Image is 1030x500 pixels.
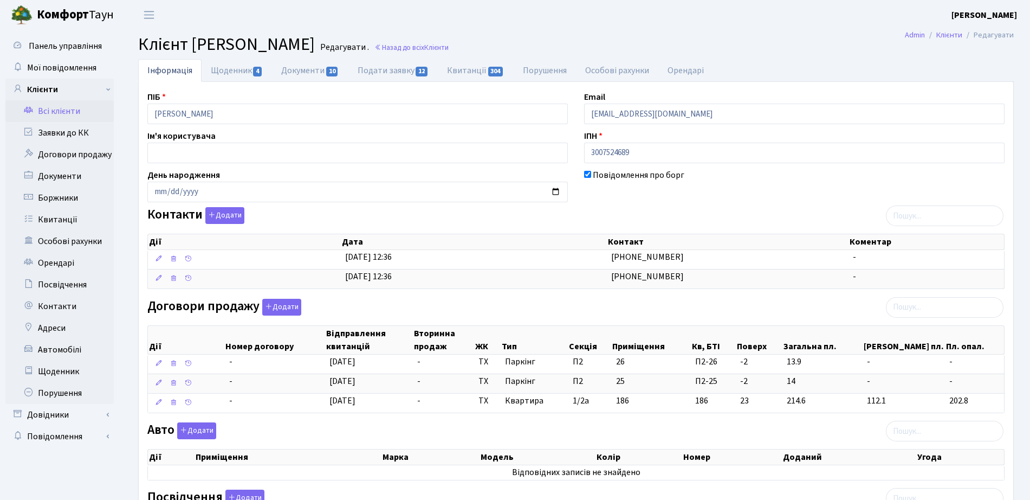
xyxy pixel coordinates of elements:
span: ТХ [478,395,496,407]
span: - [949,375,1000,388]
span: 25 [616,375,625,387]
span: 112.1 [867,395,941,407]
span: Клієнти [424,42,449,53]
th: Дата [341,234,607,249]
span: ТХ [478,375,496,388]
a: Квитанції [438,59,513,82]
label: Договори продажу [147,299,301,316]
button: Контакти [205,207,244,224]
span: - [853,271,856,283]
a: Повідомлення [5,426,114,447]
span: П2 [573,356,583,368]
span: - [229,356,232,368]
span: - [867,375,941,388]
th: Секція [568,326,611,354]
b: [PERSON_NAME] [951,9,1017,21]
a: Боржники [5,187,114,209]
span: -2 [740,356,778,368]
a: Додати [260,297,301,316]
a: [PERSON_NAME] [951,9,1017,22]
a: Автомобілі [5,339,114,361]
th: Колір [595,450,683,465]
input: Пошук... [886,421,1003,441]
th: Номер [682,450,781,465]
nav: breadcrumb [889,24,1030,47]
a: Договори продажу [5,144,114,165]
a: Орендарі [658,59,713,82]
span: [DATE] [329,356,355,368]
span: - [867,356,941,368]
li: Редагувати [962,29,1014,41]
a: Клієнти [5,79,114,100]
a: Особові рахунки [576,59,658,82]
th: Загальна пл. [782,326,863,354]
a: Щоденник [5,361,114,382]
a: Заявки до КК [5,122,114,144]
th: Вторинна продаж [413,326,474,354]
span: -2 [740,375,778,388]
a: Довідники [5,404,114,426]
span: 186 [616,395,629,407]
a: Особові рахунки [5,230,114,252]
a: Документи [272,59,348,82]
span: - [417,356,420,368]
th: Марка [381,450,480,465]
td: Відповідних записів не знайдено [148,465,1004,480]
a: Admin [905,29,925,41]
span: 13.9 [787,356,858,368]
span: 4 [253,67,262,76]
span: - [229,395,232,407]
label: Авто [147,422,216,439]
th: Тип [501,326,568,354]
span: 186 [695,395,731,407]
span: Мої повідомлення [27,62,96,74]
a: Мої повідомлення [5,57,114,79]
a: Адреси [5,317,114,339]
small: Редагувати . [318,42,369,53]
a: Додати [174,421,216,440]
b: Комфорт [37,6,89,23]
span: П2-25 [695,375,731,388]
span: [PHONE_NUMBER] [611,251,684,263]
button: Договори продажу [262,299,301,316]
span: Квартира [505,395,564,407]
span: П2 [573,375,583,387]
span: 304 [488,67,503,76]
th: Угода [916,450,1004,465]
span: ТХ [478,356,496,368]
a: Порушення [5,382,114,404]
th: Дії [148,450,195,465]
label: ІПН [584,130,603,143]
th: Контакт [607,234,848,249]
a: Квитанції [5,209,114,230]
span: Клієнт [PERSON_NAME] [138,32,315,57]
span: - [853,251,856,263]
a: Назад до всіхКлієнти [374,42,449,53]
span: - [229,375,232,387]
input: Пошук... [886,297,1003,318]
a: Подати заявку [348,59,438,82]
th: Дії [148,326,224,354]
a: Посвідчення [5,274,114,296]
span: 214.6 [787,395,858,407]
span: Паркінг [505,375,564,388]
label: Контакти [147,207,244,224]
th: ЖК [474,326,501,354]
a: Клієнти [936,29,962,41]
span: [DATE] [329,395,355,407]
span: - [949,356,1000,368]
th: [PERSON_NAME] пл. [863,326,945,354]
span: 14 [787,375,858,388]
span: 26 [616,356,625,368]
span: Таун [37,6,114,24]
span: 10 [326,67,338,76]
a: Додати [203,206,244,225]
span: - [417,395,420,407]
span: 1/2а [573,395,589,407]
span: [PHONE_NUMBER] [611,271,684,283]
a: Порушення [514,59,576,82]
th: Дії [148,234,341,249]
span: П2-26 [695,356,731,368]
a: Документи [5,165,114,187]
th: Відправлення квитанцій [325,326,413,354]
